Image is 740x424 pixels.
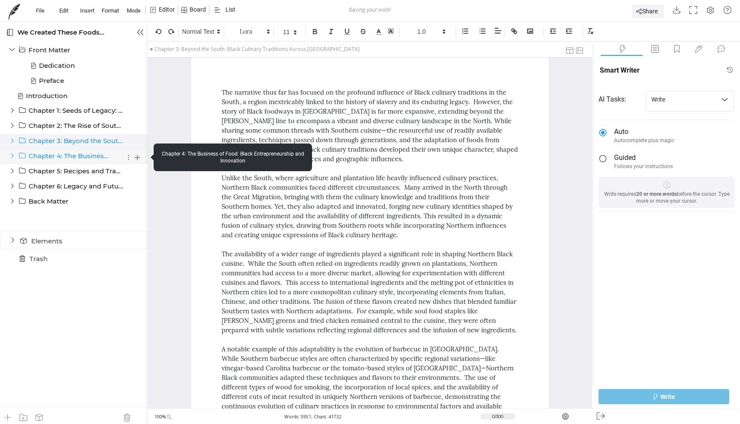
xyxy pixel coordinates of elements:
[636,191,677,197] strong: 20 or more words
[636,7,658,16] span: Share
[29,255,48,263] span: Trash
[614,153,673,163] span: Guided
[562,413,569,420] i: Goal Settings
[209,3,240,18] button: List
[80,7,94,14] span: Insert
[36,7,45,14] span: File
[600,63,647,83] div: Smart Writer
[284,414,341,420] small: Words: 5951; Chars: 41732
[20,235,144,245] div: Elements
[619,45,625,53] i: Smart Writer
[29,167,123,175] p: Chapter 5: Recipes and Traditions: A Culinary Journey
[632,4,664,18] button: Share
[614,163,673,170] span: Follows your instructions
[614,127,674,137] span: Auto
[673,45,679,53] i: Notes & Research
[727,67,734,73] i: AI History
[102,7,119,14] span: Format
[695,45,701,53] i: Footnotes
[166,414,173,421] img: mdi_zoom_in.png
[222,173,518,240] div: Unlike the South, where agriculture and plantation life heavily influenced culinary practices, No...
[598,91,646,108] label: AI Tasks:
[127,7,141,14] span: Mode
[596,412,605,421] i: Hide
[147,3,178,18] button: Editor
[29,182,123,190] p: Chapter 6: Legacy and Future: Celebrating and Preserving Black Foodways
[480,413,515,420] small: Daily Goal
[602,191,731,204] p: Write requires before the cursor. Type more or move your cursor.
[492,413,503,421] span: 0/300
[29,198,103,205] p: Back Matter
[222,249,518,335] div: The availability of a wider range of ingredients played a significant role in shaping Northern Bl...
[29,152,110,160] p: Chapter 4: The Business of Food: Black Entrepreneurship and Innovation
[225,6,235,13] p: List
[29,46,103,54] p: Front Matter
[651,45,657,53] i: Summary
[39,77,115,85] p: Preface
[148,38,518,53] div: Chapter 3: Beyond the South: Black Culinary Traditions Across [GEOGRAPHIC_DATA]
[651,96,665,103] mat-select-trigger: Write
[29,122,123,130] p: Chapter 2: The Rise of Southern Cuisine: Black Chefs and Their Contributions
[154,143,312,171] div: Chapter 4: The Business of Food: Black Entrepreneurship and Innovation
[159,6,175,13] p: Editor
[178,3,209,18] button: Board
[59,7,68,14] span: Edit
[222,88,518,164] div: The narrative thus far has focused on the profound influence of Black culinary traditions in the ...
[614,137,674,144] span: Autocomplete plus magic
[29,107,123,115] p: Chapter 1: Seeds of Legacy: African Culinary Traditions in [GEOGRAPHIC_DATA]
[39,62,115,70] p: Dedication
[154,409,173,421] small: 100%
[26,92,102,100] p: Introduction
[660,392,675,401] span: Write
[190,6,206,13] p: Board
[598,389,729,404] button: Write
[29,137,123,145] p: Chapter 3: Beyond the South: Black Culinary Traditions Across [GEOGRAPHIC_DATA]
[717,45,723,53] i: Comments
